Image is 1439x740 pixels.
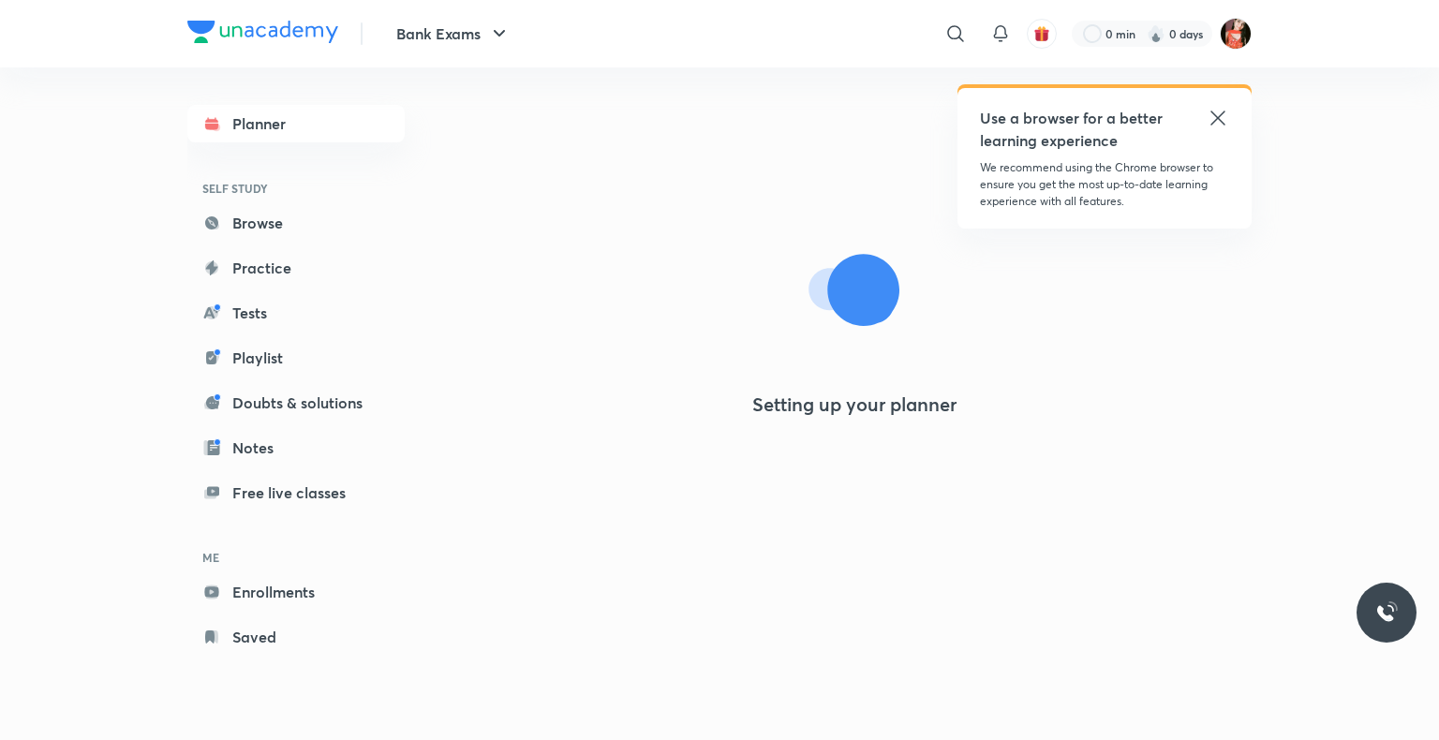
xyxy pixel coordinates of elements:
[187,204,405,242] a: Browse
[187,21,338,43] img: Company Logo
[187,618,405,656] a: Saved
[187,474,405,511] a: Free live classes
[187,172,405,204] h6: SELF STUDY
[1027,19,1057,49] button: avatar
[1220,18,1252,50] img: Minakshi gakre
[187,429,405,466] a: Notes
[187,105,405,142] a: Planner
[1147,24,1165,43] img: streak
[980,159,1229,210] p: We recommend using the Chrome browser to ensure you get the most up-to-date learning experience w...
[752,393,957,416] h4: Setting up your planner
[187,573,405,611] a: Enrollments
[1033,25,1050,42] img: avatar
[187,249,405,287] a: Practice
[1375,601,1398,624] img: ttu
[187,339,405,377] a: Playlist
[187,294,405,332] a: Tests
[187,21,338,48] a: Company Logo
[385,15,522,52] button: Bank Exams
[187,541,405,573] h6: ME
[980,107,1166,152] h5: Use a browser for a better learning experience
[187,384,405,422] a: Doubts & solutions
